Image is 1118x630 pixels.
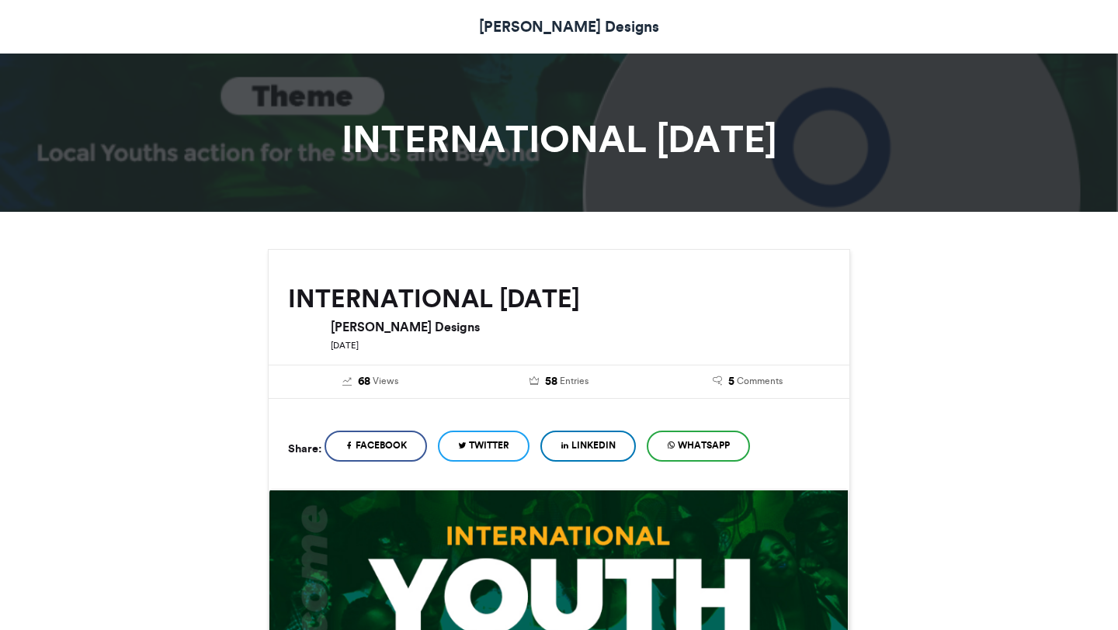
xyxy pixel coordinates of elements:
span: WhatsApp [678,438,730,452]
h6: [PERSON_NAME] Designs [331,320,830,333]
h5: Share: [288,438,321,459]
span: Facebook [356,438,407,452]
a: LinkedIn [540,431,636,462]
a: Twitter [438,431,529,462]
span: Twitter [469,438,509,452]
span: LinkedIn [571,438,616,452]
span: Views [373,374,398,388]
span: 5 [728,373,734,390]
a: 68 Views [288,373,453,390]
h2: INTERNATIONAL [DATE] [288,285,830,313]
a: 5 Comments [665,373,830,390]
span: 68 [358,373,370,390]
a: WhatsApp [647,431,750,462]
a: [PERSON_NAME] Designs [460,16,659,38]
span: Comments [737,374,783,388]
a: Facebook [325,431,427,462]
a: 58 Entries [477,373,642,390]
small: [DATE] [331,340,359,351]
h1: INTERNATIONAL [DATE] [128,120,990,157]
span: 58 [545,373,557,390]
span: Entries [560,374,589,388]
img: Peter Designs [460,19,479,38]
img: Peter Designs [288,320,319,351]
